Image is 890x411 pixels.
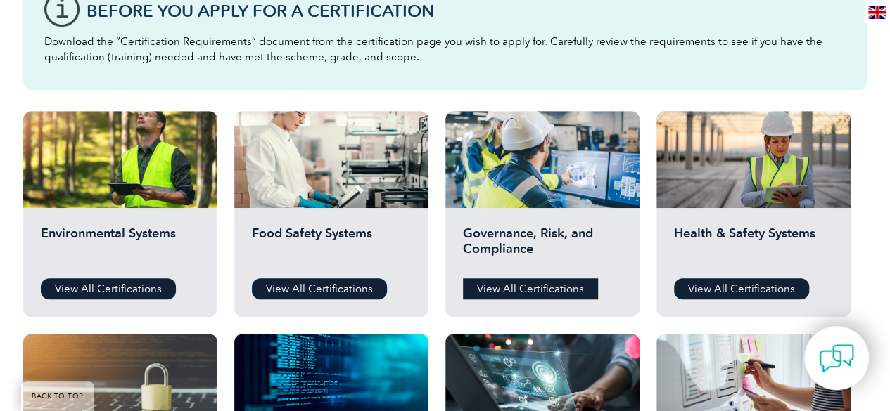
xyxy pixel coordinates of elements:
a: View All Certifications [674,278,809,299]
a: View All Certifications [252,278,387,299]
p: Download the “Certification Requirements” document from the certification page you wish to apply ... [44,34,846,65]
h2: Health & Safety Systems [674,226,833,268]
img: contact-chat.png [819,341,854,376]
a: View All Certifications [463,278,598,299]
img: en [868,6,886,19]
a: BACK TO TOP [21,381,94,411]
h3: Before You Apply For a Certification [87,2,846,20]
h2: Governance, Risk, and Compliance [463,226,622,268]
h2: Environmental Systems [41,226,200,268]
h2: Food Safety Systems [252,226,411,268]
a: View All Certifications [41,278,176,299]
